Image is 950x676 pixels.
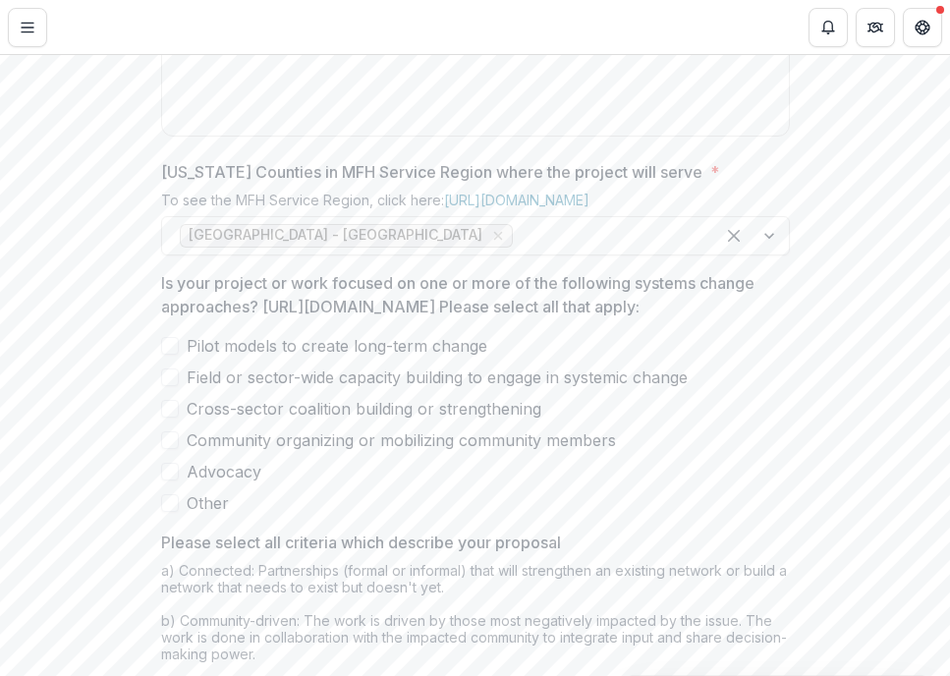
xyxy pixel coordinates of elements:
[187,334,487,358] span: Pilot models to create long-term change
[444,192,589,208] a: [URL][DOMAIN_NAME]
[8,8,47,47] button: Toggle Menu
[187,428,616,452] span: Community organizing or mobilizing community members
[161,531,561,554] p: Please select all criteria which describe your proposal
[189,227,482,244] span: [GEOGRAPHIC_DATA] - [GEOGRAPHIC_DATA]
[856,8,895,47] button: Partners
[903,8,942,47] button: Get Help
[488,226,508,246] div: Remove Saint Louis Metropolitan Region - St. Louis City
[187,366,688,389] span: Field or sector-wide capacity building to engage in systemic change
[809,8,848,47] button: Notifications
[161,192,790,216] div: To see the MFH Service Region, click here:
[187,491,229,515] span: Other
[718,220,750,252] div: Clear selected options
[161,271,778,318] p: Is your project or work focused on one or more of the following systems change approaches? [URL][...
[187,397,541,421] span: Cross-sector coalition building or strengthening
[161,160,702,184] p: [US_STATE] Counties in MFH Service Region where the project will serve
[187,460,261,483] span: Advocacy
